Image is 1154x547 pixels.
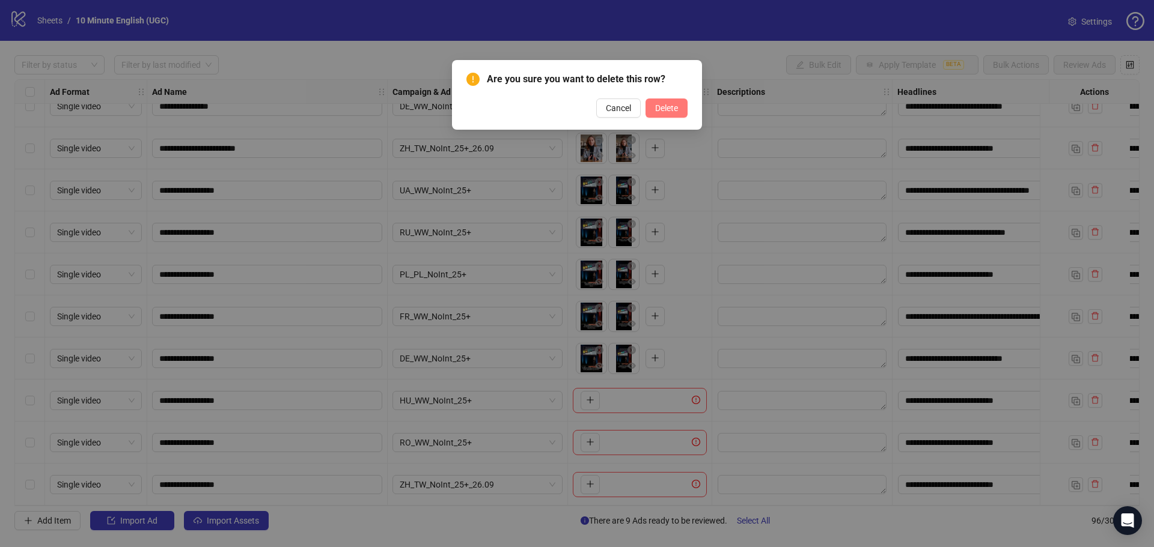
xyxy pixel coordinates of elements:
span: Are you sure you want to delete this row? [487,72,688,86]
button: Cancel [596,98,641,118]
button: Delete [646,98,688,118]
span: Delete [655,103,678,113]
span: exclamation-circle [466,73,480,86]
div: Open Intercom Messenger [1113,506,1142,535]
span: Cancel [606,103,631,113]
